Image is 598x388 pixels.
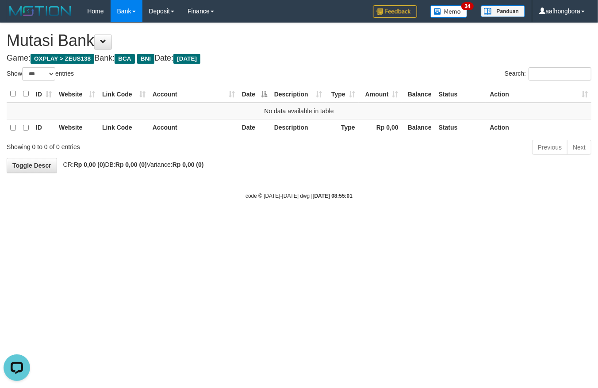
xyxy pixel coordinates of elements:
[32,119,55,136] th: ID
[99,85,149,103] th: Link Code: activate to sort column ascending
[326,85,359,103] th: Type: activate to sort column ascending
[149,119,238,136] th: Account
[505,67,591,81] label: Search:
[238,85,271,103] th: Date: activate to sort column descending
[435,85,487,103] th: Status
[529,67,591,81] input: Search:
[245,193,353,199] small: code © [DATE]-[DATE] dwg |
[22,67,55,81] select: Showentries
[74,161,105,168] strong: Rp 0,00 (0)
[313,193,353,199] strong: [DATE] 08:55:01
[173,54,200,64] span: [DATE]
[435,119,487,136] th: Status
[55,85,99,103] th: Website: activate to sort column ascending
[373,5,417,18] img: Feedback.jpg
[486,119,591,136] th: Action
[402,119,435,136] th: Balance
[567,140,591,155] a: Next
[137,54,154,64] span: BNI
[7,32,591,50] h1: Mutasi Bank
[32,85,55,103] th: ID: activate to sort column ascending
[99,119,149,136] th: Link Code
[238,119,271,136] th: Date
[7,103,591,119] td: No data available in table
[172,161,204,168] strong: Rp 0,00 (0)
[7,158,57,173] a: Toggle Descr
[271,119,326,136] th: Description
[7,139,242,151] div: Showing 0 to 0 of 0 entries
[481,5,525,17] img: panduan.png
[59,161,204,168] span: CR: DB: Variance:
[326,119,359,136] th: Type
[149,85,238,103] th: Account: activate to sort column ascending
[359,119,402,136] th: Rp 0,00
[486,85,591,103] th: Action: activate to sort column ascending
[461,2,473,10] span: 34
[55,119,99,136] th: Website
[7,4,74,18] img: MOTION_logo.png
[31,54,94,64] span: OXPLAY > ZEUS138
[402,85,435,103] th: Balance
[7,54,591,63] h4: Game: Bank: Date:
[271,85,326,103] th: Description: activate to sort column ascending
[115,54,134,64] span: BCA
[115,161,147,168] strong: Rp 0,00 (0)
[359,85,402,103] th: Amount: activate to sort column ascending
[4,4,30,30] button: Open LiveChat chat widget
[430,5,468,18] img: Button%20Memo.svg
[7,67,74,81] label: Show entries
[532,140,567,155] a: Previous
